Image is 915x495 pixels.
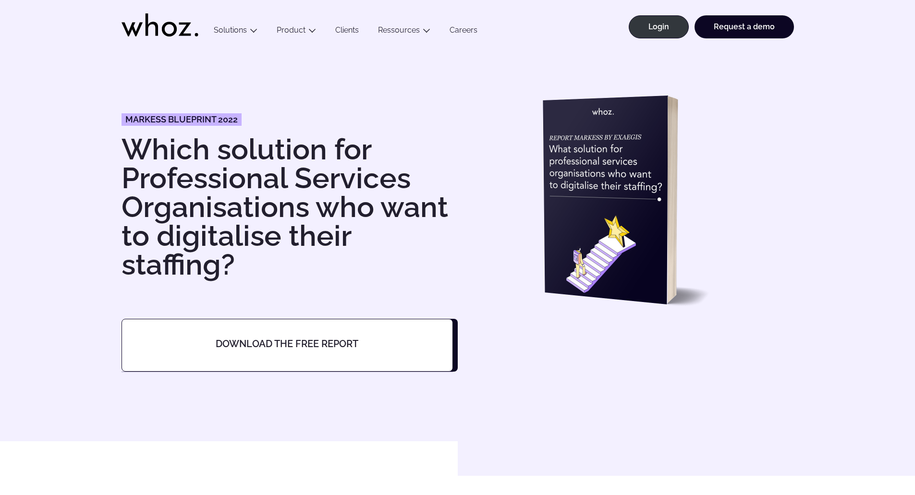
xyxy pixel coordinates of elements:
[538,83,718,320] img: What solution for professional services organisations who want to digitalise their staffing?
[378,25,420,35] a: Ressources
[368,25,440,38] button: Ressources
[204,25,267,38] button: Solutions
[155,338,419,349] h3: DOWNLOAD THE FREE REPORT
[695,15,794,38] a: Request a demo
[122,135,453,279] h1: Which solution for Professional Services Organisations who want to digitalise their staffing?
[326,25,368,38] a: Clients
[440,25,487,38] a: Careers
[267,25,326,38] button: Product
[277,25,305,35] a: Product
[125,115,238,124] span: Markess Blueprint 2022
[629,15,689,38] a: Login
